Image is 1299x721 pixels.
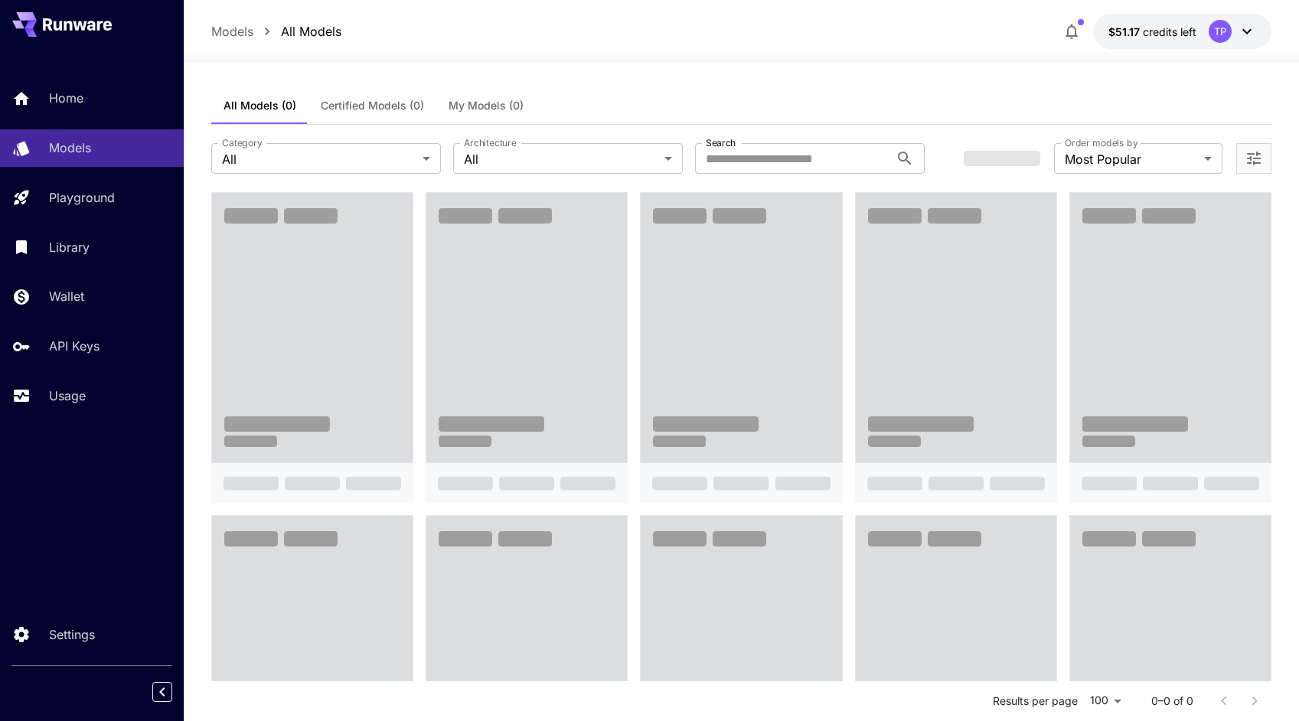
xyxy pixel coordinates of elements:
[211,22,341,41] nav: breadcrumb
[1065,150,1198,168] span: Most Popular
[993,693,1078,709] p: Results per page
[49,139,91,157] p: Models
[222,150,416,168] span: All
[464,136,516,149] label: Architecture
[321,99,424,113] span: Certified Models (0)
[1209,20,1232,43] div: TP
[1093,14,1271,49] button: $51.16865TP
[49,188,115,207] p: Playground
[211,22,253,41] a: Models
[1108,24,1196,40] div: $51.16865
[152,682,172,702] button: Collapse sidebar
[706,136,736,149] label: Search
[1084,690,1127,712] div: 100
[49,337,100,355] p: API Keys
[1065,136,1137,149] label: Order models by
[1143,25,1196,38] span: credits left
[49,387,86,405] p: Usage
[164,678,184,706] div: Collapse sidebar
[49,238,90,256] p: Library
[281,22,341,41] a: All Models
[49,287,84,305] p: Wallet
[1151,693,1193,709] p: 0–0 of 0
[222,136,263,149] label: Category
[1245,149,1263,168] button: Open more filters
[464,150,658,168] span: All
[49,625,95,644] p: Settings
[224,99,296,113] span: All Models (0)
[449,99,524,113] span: My Models (0)
[49,89,83,107] p: Home
[1108,25,1143,38] span: $51.17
